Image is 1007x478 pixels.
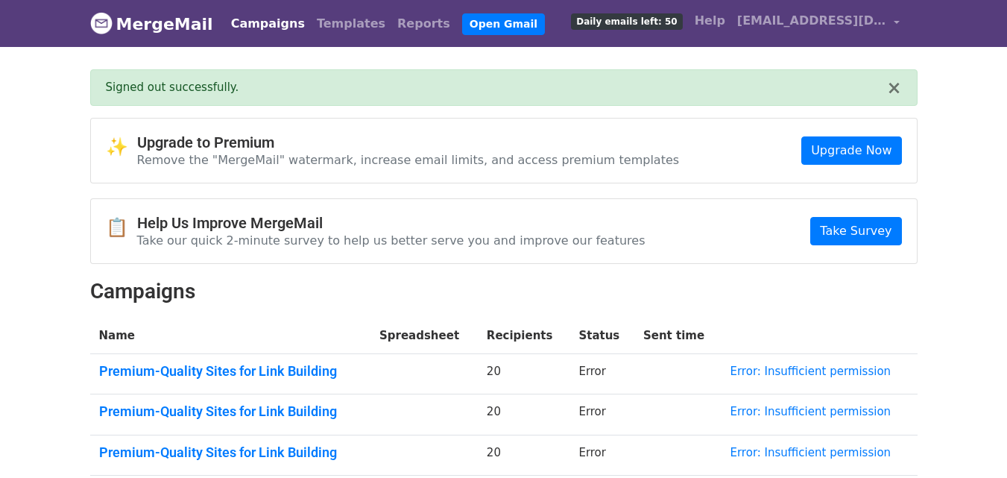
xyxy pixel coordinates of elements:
th: Status [569,318,634,353]
a: Campaigns [225,9,311,39]
a: Premium-Quality Sites for Link Building [99,403,362,420]
div: Signed out successfully. [106,79,887,96]
th: Recipients [478,318,570,353]
a: Premium-Quality Sites for Link Building [99,363,362,380]
p: Take our quick 2-minute survey to help us better serve you and improve our features [137,233,645,248]
td: 20 [478,353,570,394]
td: 20 [478,394,570,435]
span: [EMAIL_ADDRESS][DOMAIN_NAME] [737,12,886,30]
td: Error [569,435,634,476]
a: Error: Insufficient permission [730,365,891,378]
h4: Upgrade to Premium [137,133,680,151]
a: [EMAIL_ADDRESS][DOMAIN_NAME] [731,6,906,41]
span: Daily emails left: 50 [571,13,682,30]
td: Error [569,394,634,435]
td: Error [569,353,634,394]
a: MergeMail [90,8,213,40]
span: ✨ [106,136,137,158]
a: Error: Insufficient permission [730,405,891,418]
img: MergeMail logo [90,12,113,34]
p: Remove the "MergeMail" watermark, increase email limits, and access premium templates [137,152,680,168]
a: Reports [391,9,456,39]
a: Help [689,6,731,36]
h2: Campaigns [90,279,918,304]
th: Sent time [634,318,722,353]
a: Error: Insufficient permission [730,446,891,459]
span: 📋 [106,217,137,239]
th: Name [90,318,370,353]
th: Spreadsheet [370,318,478,353]
a: Take Survey [810,217,901,245]
a: Premium-Quality Sites for Link Building [99,444,362,461]
a: Upgrade Now [801,136,901,165]
a: Daily emails left: 50 [565,6,688,36]
button: × [886,79,901,97]
h4: Help Us Improve MergeMail [137,214,645,232]
a: Templates [311,9,391,39]
td: 20 [478,435,570,476]
a: Open Gmail [462,13,545,35]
